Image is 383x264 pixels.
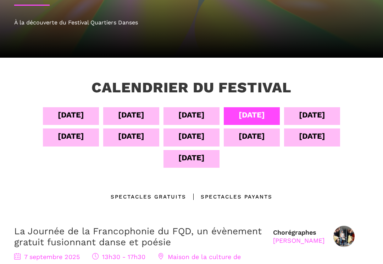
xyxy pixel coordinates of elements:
div: [DATE] [118,130,144,142]
div: Spectacles Payants [186,193,272,201]
div: [DATE] [58,109,84,121]
div: [DATE] [299,109,325,121]
div: À la découverte du Festival Quartiers Danses [14,18,369,27]
div: [PERSON_NAME] [273,236,324,245]
div: [DATE] [239,109,265,121]
h3: Calendrier du festival [91,79,292,97]
a: La Journée de la Francophonie du FQD, un évènement gratuit fusionnant danse et poésie [14,226,262,247]
div: [DATE] [58,130,84,142]
div: Spectacles gratuits [111,193,186,201]
div: Chorégraphes [273,228,324,245]
span: 13h30 - 17h30 [92,253,145,260]
div: [DATE] [178,109,205,121]
div: [DATE] [178,151,205,164]
span: 7 septembre 2025 [14,253,80,260]
div: [DATE] [178,130,205,142]
img: DSC_1211TaafeFanga2017 [333,226,355,247]
div: [DATE] [299,130,325,142]
div: [DATE] [239,130,265,142]
div: [DATE] [118,109,144,121]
